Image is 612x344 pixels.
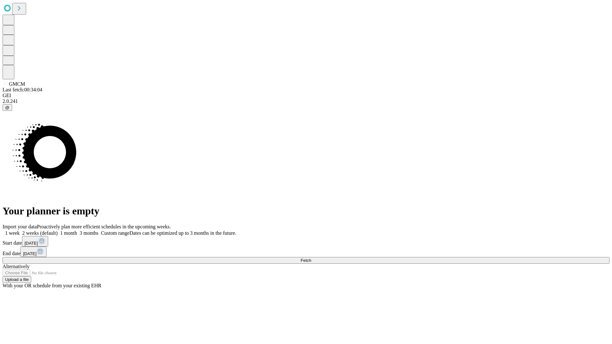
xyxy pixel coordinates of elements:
[37,224,171,229] span: Proactively plan more efficient schedules in the upcoming weeks.
[3,236,609,247] div: Start date
[5,105,10,110] span: @
[3,93,609,98] div: GEI
[3,247,609,257] div: End date
[23,251,36,256] span: [DATE]
[101,230,129,236] span: Custom range
[3,98,609,104] div: 2.0.241
[3,264,29,269] span: Alternatively
[20,247,47,257] button: [DATE]
[22,230,58,236] span: 2 weeks (default)
[3,283,101,288] span: With your OR schedule from your existing EHR
[301,258,311,263] span: Fetch
[22,236,48,247] button: [DATE]
[129,230,236,236] span: Dates can be optimized up to 3 months in the future.
[25,241,38,246] span: [DATE]
[3,87,42,92] span: Last fetch: 00:34:04
[80,230,98,236] span: 3 months
[3,205,609,217] h1: Your planner is empty
[3,257,609,264] button: Fetch
[60,230,77,236] span: 1 month
[3,276,31,283] button: Upload a file
[9,81,25,87] span: GMCM
[3,224,37,229] span: Import your data
[3,104,12,111] button: @
[5,230,20,236] span: 1 week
